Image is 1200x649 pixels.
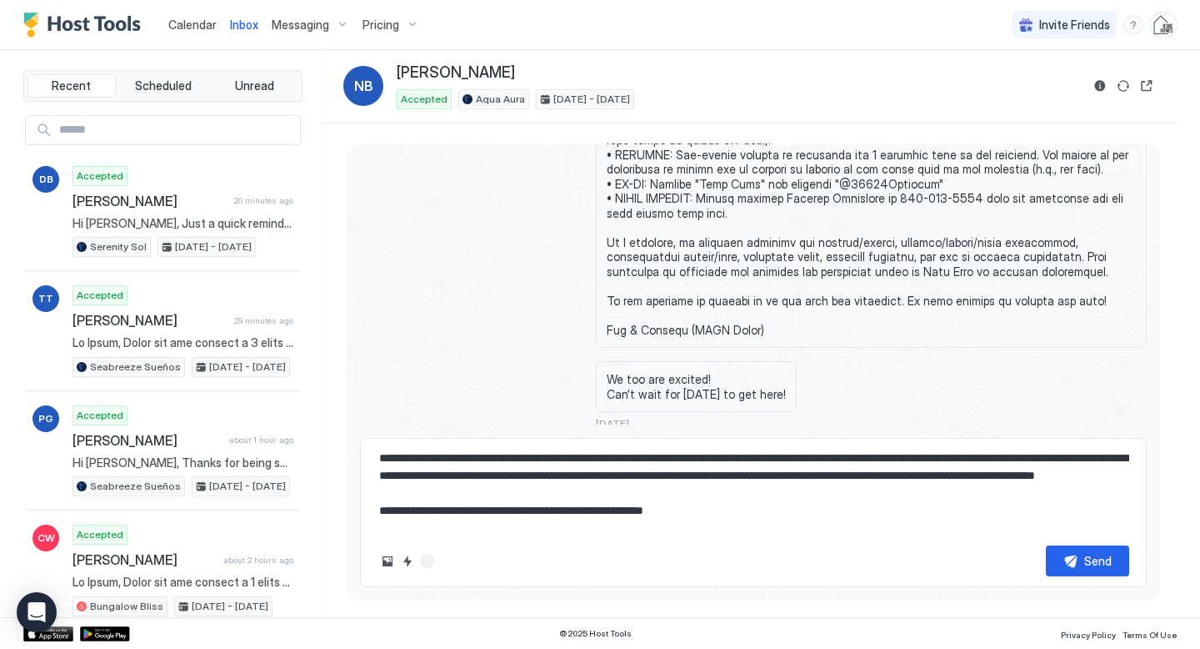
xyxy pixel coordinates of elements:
[52,78,91,93] span: Recent
[77,408,123,423] span: Accepted
[90,360,181,375] span: Seabreeze Sueños
[1122,625,1177,642] a: Terms Of Use
[596,417,1147,430] span: [DATE]
[168,16,217,33] a: Calendar
[72,193,227,209] span: [PERSON_NAME]
[209,479,286,494] span: [DATE] - [DATE]
[272,18,329,33] span: Messaging
[397,551,417,571] button: Quick reply
[210,74,298,98] button: Unread
[90,239,147,254] span: Serenity Sol
[1084,552,1112,570] div: Send
[230,18,258,32] span: Inbox
[72,432,222,449] span: [PERSON_NAME]
[90,479,181,494] span: Seabreeze Sueños
[77,527,123,542] span: Accepted
[77,288,123,303] span: Accepted
[1061,625,1116,642] a: Privacy Policy
[72,312,227,329] span: [PERSON_NAME]
[168,18,217,32] span: Calendar
[229,435,293,445] span: about 1 hour ago
[72,335,293,350] span: Lo Ipsum, Dolor sit ame consect a 3 elits doei tem 3 incidi ut Laboreetd Magnaa enim Adm, Veniamq...
[354,76,373,96] span: NB
[72,455,293,470] span: Hi [PERSON_NAME], Thanks for being such a great guest and taking good care of our home. We gladly...
[401,92,447,107] span: Accepted
[39,172,53,187] span: DB
[234,195,293,206] span: 20 minutes ago
[52,116,300,144] input: Input Field
[90,599,163,614] span: Bungalow Bliss
[77,169,123,184] span: Accepted
[27,74,116,98] button: Recent
[38,291,53,306] span: TT
[1137,76,1157,96] button: Open reservation
[559,628,632,639] span: © 2025 Host Tools
[1122,630,1177,640] span: Terms Of Use
[38,411,53,426] span: PG
[192,599,268,614] span: [DATE] - [DATE]
[1113,76,1133,96] button: Sync reservation
[1061,630,1116,640] span: Privacy Policy
[119,74,207,98] button: Scheduled
[175,239,252,254] span: [DATE] - [DATE]
[234,315,293,326] span: 29 minutes ago
[1123,15,1143,35] div: menu
[23,70,302,102] div: tab-group
[80,626,130,641] a: Google Play Store
[72,216,293,231] span: Hi [PERSON_NAME], Just a quick reminder that check-out from Serenity Sol is [DATE] before 11AM. A...
[72,575,293,590] span: Lo Ipsum, Dolor sit ame consect a 1 elits doei tem 2 incidi ut Laboreet Dolor magn Ali, Enimadm 2...
[377,551,397,571] button: Upload image
[397,63,515,83] span: [PERSON_NAME]
[230,16,258,33] a: Inbox
[37,531,55,546] span: CW
[235,78,274,93] span: Unread
[135,78,192,93] span: Scheduled
[553,92,630,107] span: [DATE] - [DATE]
[1090,76,1110,96] button: Reservation information
[72,551,217,568] span: [PERSON_NAME]
[23,13,148,38] a: Host Tools Logo
[17,592,57,632] div: Open Intercom Messenger
[1039,18,1110,33] span: Invite Friends
[1046,546,1129,576] button: Send
[1150,12,1177,38] div: User profile
[607,372,786,401] span: We too are excited! Can’t wait for [DATE] to get here!
[23,626,73,641] a: App Store
[476,92,525,107] span: Aqua Aura
[362,18,399,33] span: Pricing
[223,555,293,566] span: about 2 hours ago
[209,360,286,375] span: [DATE] - [DATE]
